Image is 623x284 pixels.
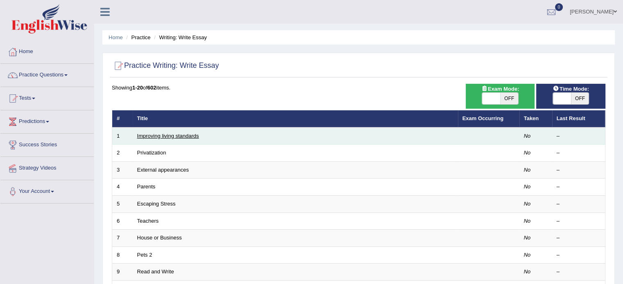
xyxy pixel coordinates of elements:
[571,93,589,104] span: OFF
[112,246,133,264] td: 8
[524,150,531,156] em: No
[137,218,159,224] a: Teachers
[0,180,94,201] a: Your Account
[519,110,552,127] th: Taken
[112,230,133,247] td: 7
[555,3,563,11] span: 0
[524,201,531,207] em: No
[137,167,189,173] a: External appearances
[112,179,133,196] td: 4
[462,115,503,121] a: Exam Occurring
[112,110,133,127] th: #
[557,166,601,174] div: –
[112,161,133,179] td: 3
[137,268,174,275] a: Read and Write
[557,268,601,276] div: –
[133,110,458,127] th: Title
[557,251,601,259] div: –
[552,110,605,127] th: Last Result
[147,85,156,91] b: 602
[500,93,518,104] span: OFF
[524,167,531,173] em: No
[124,34,150,41] li: Practice
[137,201,176,207] a: Escaping Stress
[112,145,133,162] td: 2
[112,264,133,281] td: 9
[478,85,522,93] span: Exam Mode:
[466,84,535,109] div: Show exams occurring in exams
[524,235,531,241] em: No
[557,183,601,191] div: –
[557,200,601,208] div: –
[137,133,199,139] a: Improving living standards
[0,134,94,154] a: Success Stories
[0,64,94,84] a: Practice Questions
[109,34,123,40] a: Home
[524,183,531,190] em: No
[112,60,219,72] h2: Practice Writing: Write Essay
[0,87,94,107] a: Tests
[557,217,601,225] div: –
[524,218,531,224] em: No
[112,196,133,213] td: 5
[137,252,152,258] a: Pets 2
[132,85,143,91] b: 1-20
[152,34,207,41] li: Writing: Write Essay
[112,84,605,92] div: Showing of items.
[557,132,601,140] div: –
[137,183,156,190] a: Parents
[0,157,94,177] a: Strategy Videos
[137,150,166,156] a: Privatization
[137,235,182,241] a: House or Business
[524,268,531,275] em: No
[557,234,601,242] div: –
[0,110,94,131] a: Predictions
[112,127,133,145] td: 1
[550,85,592,93] span: Time Mode:
[557,149,601,157] div: –
[112,212,133,230] td: 6
[0,40,94,61] a: Home
[524,252,531,258] em: No
[524,133,531,139] em: No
